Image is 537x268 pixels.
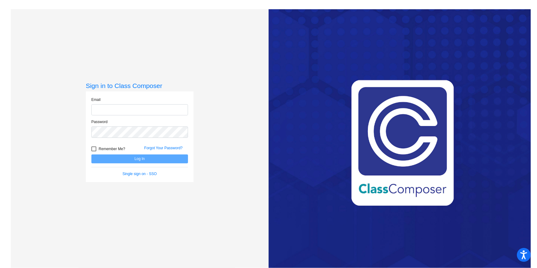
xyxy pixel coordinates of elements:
a: Forgot Your Password? [144,146,183,150]
label: Email [91,97,101,102]
a: Single sign on - SSO [122,172,157,176]
h3: Sign in to Class Composer [86,82,194,90]
button: Log In [91,154,188,163]
label: Password [91,119,108,125]
span: Remember Me? [99,145,125,153]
